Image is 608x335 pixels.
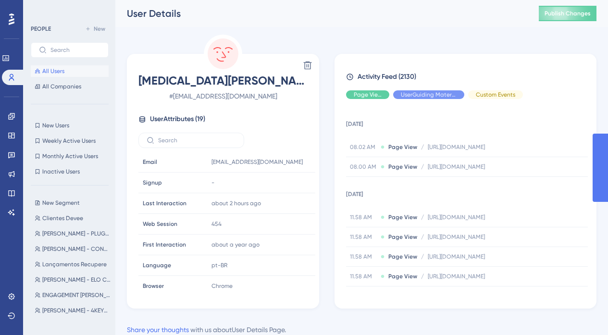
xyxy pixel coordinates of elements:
span: / [421,233,424,241]
span: Last Interaction [143,199,186,207]
button: Clientes Devee [31,212,114,224]
span: / [421,143,424,151]
span: [URL][DOMAIN_NAME] [428,253,485,261]
span: UserGuiding Material [401,91,457,99]
button: [PERSON_NAME] - ELO CONTACT CENTER SERVIÇOS LTDA [31,274,114,285]
span: - [211,179,214,186]
span: Signup [143,179,162,186]
span: / [421,163,424,171]
span: [URL][DOMAIN_NAME] [428,233,485,241]
div: User Details [127,7,515,20]
span: All Users [42,67,64,75]
div: PEOPLE [31,25,51,33]
a: Share your thoughts [127,326,189,334]
input: Search [50,47,100,53]
span: Browser [143,282,164,290]
span: Weekly Active Users [42,137,96,145]
span: Language [143,261,171,269]
span: [PERSON_NAME] - 4KEYS SERVICOS FINANCEIROS LTDA [42,307,111,314]
span: Page View [388,292,417,300]
span: Inactive Users [42,168,80,175]
span: All Companies [42,83,81,90]
span: Page View [388,273,417,280]
span: [EMAIL_ADDRESS][DOMAIN_NAME] [211,158,303,166]
button: Weekly Active Users [31,135,109,147]
span: New [94,25,105,33]
span: 08.02 AM [350,143,377,151]
span: / [421,253,424,261]
span: Page View [388,143,417,151]
button: All Companies [31,81,109,92]
span: [PERSON_NAME] - PLUG4SALES [42,230,111,237]
span: Clientes Devee [42,214,83,222]
span: ENGAGEMENT [PERSON_NAME] - PROVIDER SOLUCOES TECNOLOGICAS LTDA [42,291,111,299]
time: about 2 hours ago [211,200,261,207]
span: Activity Feed (2130) [358,71,416,83]
span: [URL][DOMAIN_NAME] [428,273,485,280]
span: # [EMAIL_ADDRESS][DOMAIN_NAME] [138,90,308,102]
span: [URL][DOMAIN_NAME] [428,143,485,151]
span: pt-BR [211,261,227,269]
span: 08.00 AM [350,163,377,171]
span: Page View [388,163,417,171]
span: Page View [354,91,382,99]
span: [PERSON_NAME] - ELO CONTACT CENTER SERVIÇOS LTDA [42,276,111,284]
span: 11.58 AM [350,292,377,300]
span: [MEDICAL_DATA][PERSON_NAME] [138,73,308,88]
td: [DATE] [346,107,588,137]
button: ENGAGEMENT [PERSON_NAME] - PROVIDER SOLUCOES TECNOLOGICAS LTDA [31,289,114,301]
span: Email [143,158,157,166]
span: Custom Events [476,91,515,99]
span: / [421,273,424,280]
span: [URL][DOMAIN_NAME] [428,292,485,300]
span: 11.58 AM [350,273,377,280]
span: [URL][DOMAIN_NAME] [428,213,485,221]
td: [DATE] [346,177,588,208]
span: Monthly Active Users [42,152,98,160]
button: All Users [31,65,109,77]
span: First Interaction [143,241,186,248]
span: Page View [388,233,417,241]
button: Lançamentos Recupere [31,259,114,270]
button: [PERSON_NAME] - 4KEYS SERVICOS FINANCEIROS LTDA [31,305,114,316]
button: New Users [31,120,109,131]
span: Page View [388,253,417,261]
button: Inactive Users [31,166,109,177]
iframe: UserGuiding AI Assistant Launcher [568,297,596,326]
span: 11.58 AM [350,233,377,241]
span: [URL][DOMAIN_NAME] [428,163,485,171]
span: Lançamentos Recupere [42,261,107,268]
span: [PERSON_NAME] - CONCILIG TELEMARKETING E COBRANÇA [42,245,111,253]
span: 11.58 AM [350,213,377,221]
span: User Attributes ( 19 ) [150,113,205,125]
button: [PERSON_NAME] - PLUG4SALES [31,228,114,239]
time: about a year ago [211,241,260,248]
button: New Segment [31,197,114,209]
button: Monthly Active Users [31,150,109,162]
span: Page View [388,213,417,221]
button: New [82,23,109,35]
span: / [421,292,424,300]
span: 11.58 AM [350,253,377,261]
span: Chrome [211,282,233,290]
button: Publish Changes [539,6,596,21]
span: / [421,213,424,221]
span: New Segment [42,199,80,207]
button: [PERSON_NAME] - CONCILIG TELEMARKETING E COBRANÇA [31,243,114,255]
span: Web Session [143,220,177,228]
span: Publish Changes [545,10,591,17]
span: 454 [211,220,222,228]
span: New Users [42,122,69,129]
input: Search [158,137,236,144]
